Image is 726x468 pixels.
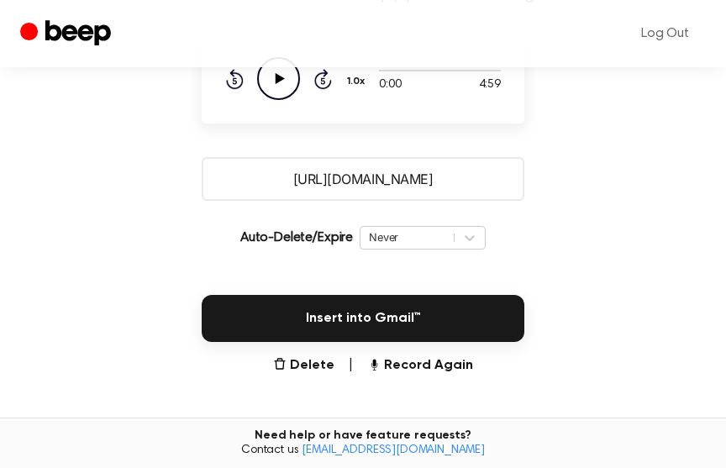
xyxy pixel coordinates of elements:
[273,355,334,376] button: Delete
[345,67,371,96] button: 1.0x
[202,295,524,342] button: Insert into Gmail™
[302,444,485,456] a: [EMAIL_ADDRESS][DOMAIN_NAME]
[240,228,353,248] p: Auto-Delete/Expire
[367,355,473,376] button: Record Again
[10,444,716,459] span: Contact us
[624,13,706,54] a: Log Out
[369,229,445,245] div: Never
[379,76,401,94] span: 0:00
[479,76,501,94] span: 4:59
[348,355,354,376] span: |
[20,18,115,50] a: Beep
